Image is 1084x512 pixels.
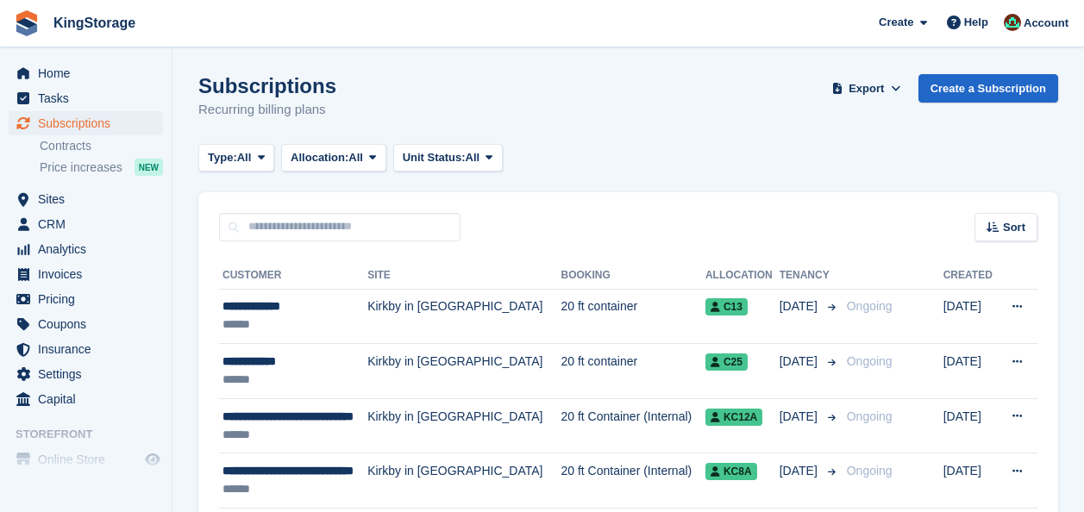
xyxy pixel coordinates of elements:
span: Coupons [38,312,141,336]
span: All [466,149,480,166]
a: menu [9,287,163,311]
td: 20 ft container [561,289,705,344]
th: Customer [219,262,367,290]
span: Insurance [38,337,141,361]
span: C25 [705,353,748,371]
span: [DATE] [780,462,821,480]
span: All [348,149,363,166]
a: menu [9,86,163,110]
span: Sort [1003,219,1025,236]
span: CRM [38,212,141,236]
span: Type: [208,149,237,166]
th: Created [943,262,998,290]
span: Home [38,61,141,85]
td: 20 ft Container (Internal) [561,398,705,453]
td: Kirkby in [GEOGRAPHIC_DATA] [367,453,561,509]
span: Ongoing [847,354,893,368]
span: Allocation: [291,149,348,166]
a: menu [9,312,163,336]
td: [DATE] [943,289,998,344]
a: menu [9,447,163,471]
span: [DATE] [780,408,821,426]
a: menu [9,387,163,411]
td: Kirkby in [GEOGRAPHIC_DATA] [367,344,561,399]
span: C13 [705,298,748,315]
a: Contracts [40,138,163,154]
img: stora-icon-8386f47178a22dfd0bd8f6a31ec36ba5ce8667c1dd55bd0f319d3a0aa187defe.svg [14,10,40,36]
span: Ongoing [847,409,893,423]
span: Settings [38,362,141,386]
td: [DATE] [943,453,998,509]
td: [DATE] [943,344,998,399]
th: Booking [561,262,705,290]
a: Preview store [142,449,163,470]
span: All [237,149,252,166]
td: Kirkby in [GEOGRAPHIC_DATA] [367,398,561,453]
span: Create [879,14,913,31]
span: Online Store [38,447,141,471]
span: [DATE] [780,353,821,371]
th: Site [367,262,561,290]
button: Type: All [198,144,274,172]
span: KC8A [705,463,757,480]
img: John King [1004,14,1021,31]
div: NEW [135,159,163,176]
span: Subscriptions [38,111,141,135]
td: 20 ft container [561,344,705,399]
a: KingStorage [47,9,142,37]
p: Recurring billing plans [198,100,336,120]
span: [DATE] [780,297,821,315]
span: Sites [38,187,141,211]
a: menu [9,61,163,85]
a: menu [9,362,163,386]
a: menu [9,187,163,211]
span: Pricing [38,287,141,311]
a: Price increases NEW [40,158,163,177]
a: menu [9,212,163,236]
td: Kirkby in [GEOGRAPHIC_DATA] [367,289,561,344]
span: Price increases [40,159,122,176]
span: Account [1024,15,1068,32]
a: menu [9,337,163,361]
button: Unit Status: All [393,144,503,172]
span: Capital [38,387,141,411]
th: Allocation [705,262,780,290]
span: Unit Status: [403,149,466,166]
button: Allocation: All [281,144,386,172]
span: Ongoing [847,299,893,313]
span: Storefront [16,426,172,443]
span: Invoices [38,262,141,286]
a: menu [9,237,163,261]
span: Help [964,14,988,31]
span: Tasks [38,86,141,110]
span: Export [849,80,884,97]
button: Export [829,74,905,103]
span: KC12A [705,409,762,426]
td: [DATE] [943,398,998,453]
span: Ongoing [847,464,893,478]
span: Analytics [38,237,141,261]
a: Create a Subscription [918,74,1058,103]
a: menu [9,262,163,286]
th: Tenancy [780,262,840,290]
td: 20 ft Container (Internal) [561,453,705,509]
h1: Subscriptions [198,74,336,97]
a: menu [9,111,163,135]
